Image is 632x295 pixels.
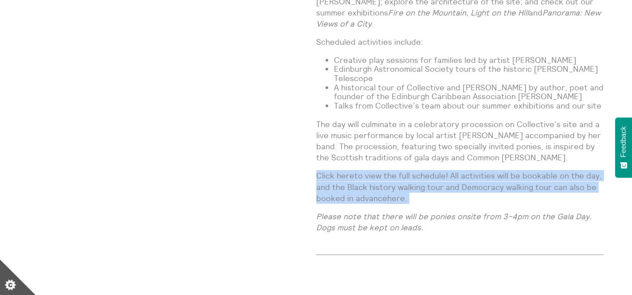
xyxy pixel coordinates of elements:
em: Panorama: New Views of a City [316,8,601,29]
p: The day will culminate in a celebratory procession on Collective’s site and a live music performa... [316,119,604,163]
em: Please note that there will be ponies onsite from 3–4pm on the Gala Day. Dogs must be kept on leads. [316,211,592,233]
p: to view the full schedule! All activities will be bookable on the day, and the Black history walk... [316,170,604,204]
a: here [387,193,405,204]
li: A historical tour of Collective and [PERSON_NAME] by author, poet and founder of the Edinburgh Ca... [334,83,604,101]
a: Click here [316,171,354,181]
span: Feedback [620,126,628,157]
p: Scheduled activities include: [316,36,604,47]
li: Creative play sessions for families led by artist [PERSON_NAME] [334,56,604,65]
li: Talks from Collective’s team about our summer exhibitions and our site [334,101,604,111]
li: Edinburgh Astronomical Society tours of the historic [PERSON_NAME] Telescope [334,65,604,83]
em: Fire on the Mountain, Light on the Hill [388,8,529,18]
button: Feedback - Show survey [615,117,632,178]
